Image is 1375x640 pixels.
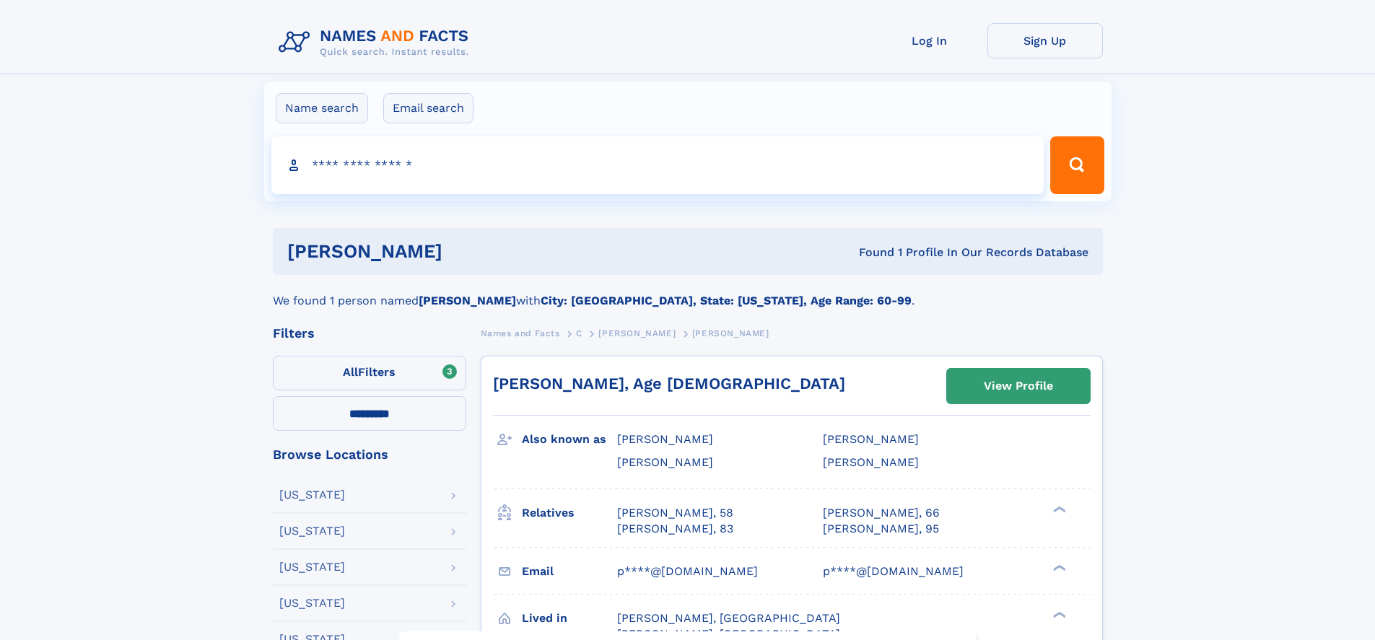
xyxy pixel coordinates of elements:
[279,561,345,573] div: [US_STATE]
[273,23,481,62] img: Logo Names and Facts
[271,136,1044,194] input: search input
[617,521,733,537] a: [PERSON_NAME], 83
[1049,610,1067,619] div: ❯
[522,427,617,452] h3: Also known as
[279,489,345,501] div: [US_STATE]
[273,448,466,461] div: Browse Locations
[522,501,617,525] h3: Relatives
[617,505,733,521] a: [PERSON_NAME], 58
[650,245,1088,260] div: Found 1 Profile In Our Records Database
[419,294,516,307] b: [PERSON_NAME]
[617,611,840,625] span: [PERSON_NAME], [GEOGRAPHIC_DATA]
[598,324,676,342] a: [PERSON_NAME]
[823,432,919,446] span: [PERSON_NAME]
[343,365,358,379] span: All
[576,328,582,338] span: C
[481,324,560,342] a: Names and Facts
[276,93,368,123] label: Name search
[273,275,1103,310] div: We found 1 person named with .
[1049,563,1067,572] div: ❯
[1050,136,1104,194] button: Search Button
[617,455,713,469] span: [PERSON_NAME]
[987,23,1103,58] a: Sign Up
[287,242,651,260] h1: [PERSON_NAME]
[273,327,466,340] div: Filters
[598,328,676,338] span: [PERSON_NAME]
[823,505,940,521] a: [PERSON_NAME], 66
[522,559,617,584] h3: Email
[872,23,987,58] a: Log In
[984,369,1053,403] div: View Profile
[1049,504,1067,514] div: ❯
[541,294,912,307] b: City: [GEOGRAPHIC_DATA], State: [US_STATE], Age Range: 60-99
[823,455,919,469] span: [PERSON_NAME]
[522,606,617,631] h3: Lived in
[617,432,713,446] span: [PERSON_NAME]
[823,521,939,537] a: [PERSON_NAME], 95
[273,356,466,390] label: Filters
[493,374,845,393] a: [PERSON_NAME], Age [DEMOGRAPHIC_DATA]
[279,525,345,537] div: [US_STATE]
[383,93,473,123] label: Email search
[279,597,345,609] div: [US_STATE]
[576,324,582,342] a: C
[947,369,1090,403] a: View Profile
[692,328,769,338] span: [PERSON_NAME]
